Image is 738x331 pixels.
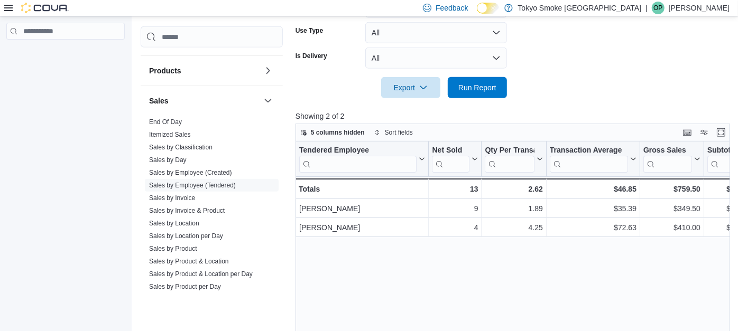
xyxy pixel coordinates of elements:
a: Sales by Day [149,156,187,164]
a: Sales by Location [149,220,199,227]
button: Keyboard shortcuts [681,126,694,139]
button: Qty Per Transaction [485,146,542,173]
div: Net Sold [432,146,469,156]
input: Dark Mode [477,3,499,14]
div: Tendered Employee [299,146,417,173]
a: Itemized Sales [149,131,191,138]
a: Sales by Product & Location per Day [149,270,253,278]
button: Gross Sales [643,146,700,173]
button: Net Sold [432,146,478,173]
button: Export [381,77,440,98]
div: 4 [432,222,478,234]
p: [PERSON_NAME] [669,2,730,14]
button: Transaction Average [550,146,636,173]
a: Sales by Product & Location [149,258,229,265]
div: 9 [432,203,478,215]
div: Sales [141,116,283,297]
span: Sort fields [385,128,413,137]
span: Sales by Classification [149,143,213,152]
a: End Of Day [149,118,182,126]
button: Products [262,64,274,77]
span: Sales by Product & Location [149,257,229,266]
button: Sort fields [370,126,417,139]
div: $72.63 [550,222,636,234]
h3: Products [149,65,181,76]
button: Products [149,65,260,76]
a: Sales by Employee (Tendered) [149,182,236,189]
span: OP [653,2,662,14]
span: Sales by Employee (Tendered) [149,181,236,190]
button: All [365,48,507,69]
span: Sales by Location per Day [149,232,223,240]
nav: Complex example [6,42,125,67]
span: Feedback [436,3,468,13]
div: Transaction Average [550,146,628,173]
button: Sales [149,96,260,106]
a: Sales by Product [149,245,197,252]
a: Sales by Location per Day [149,232,223,240]
button: Enter fullscreen [715,126,727,139]
button: Tendered Employee [299,146,425,173]
a: Sales by Invoice [149,194,195,202]
div: 2.62 [485,183,542,195]
div: [PERSON_NAME] [299,203,425,215]
label: Is Delivery [296,52,327,60]
div: Qty Per Transaction [485,146,534,156]
div: $349.50 [643,203,700,215]
span: Run Report [458,82,496,93]
div: [PERSON_NAME] [299,222,425,234]
span: Sales by Location [149,219,199,228]
div: 1.89 [485,203,542,215]
div: 13 [432,183,478,195]
button: All [365,22,507,43]
div: $46.85 [550,183,636,195]
div: Tendered Employee [299,146,417,156]
div: $759.50 [643,183,700,195]
div: Totals [299,183,425,195]
div: $410.00 [643,222,700,234]
span: 5 columns hidden [311,128,365,137]
a: Sales by Employee (Created) [149,169,232,176]
label: Use Type [296,26,323,35]
div: Gross Sales [643,146,692,173]
span: Sales by Product & Location per Day [149,270,253,278]
a: Sales by Invoice & Product [149,207,225,214]
div: Owen Pfaff [652,2,665,14]
div: Transaction Average [550,146,628,156]
a: Sales by Classification [149,144,213,151]
button: Display options [698,126,711,139]
h3: Sales [149,96,169,106]
div: Net Sold [432,146,469,173]
span: Export [388,77,434,98]
div: $35.39 [550,203,636,215]
div: Qty Per Transaction [485,146,534,173]
a: Sales by Product per Day [149,283,221,290]
div: 4.25 [485,222,542,234]
button: Run Report [448,77,507,98]
div: Gross Sales [643,146,692,156]
img: Cova [21,3,69,13]
button: Sales [262,94,274,107]
p: | [645,2,648,14]
p: Tokyo Smoke [GEOGRAPHIC_DATA] [518,2,642,14]
button: 5 columns hidden [296,126,369,139]
p: Showing 2 of 2 [296,111,734,121]
span: Itemized Sales [149,130,191,139]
